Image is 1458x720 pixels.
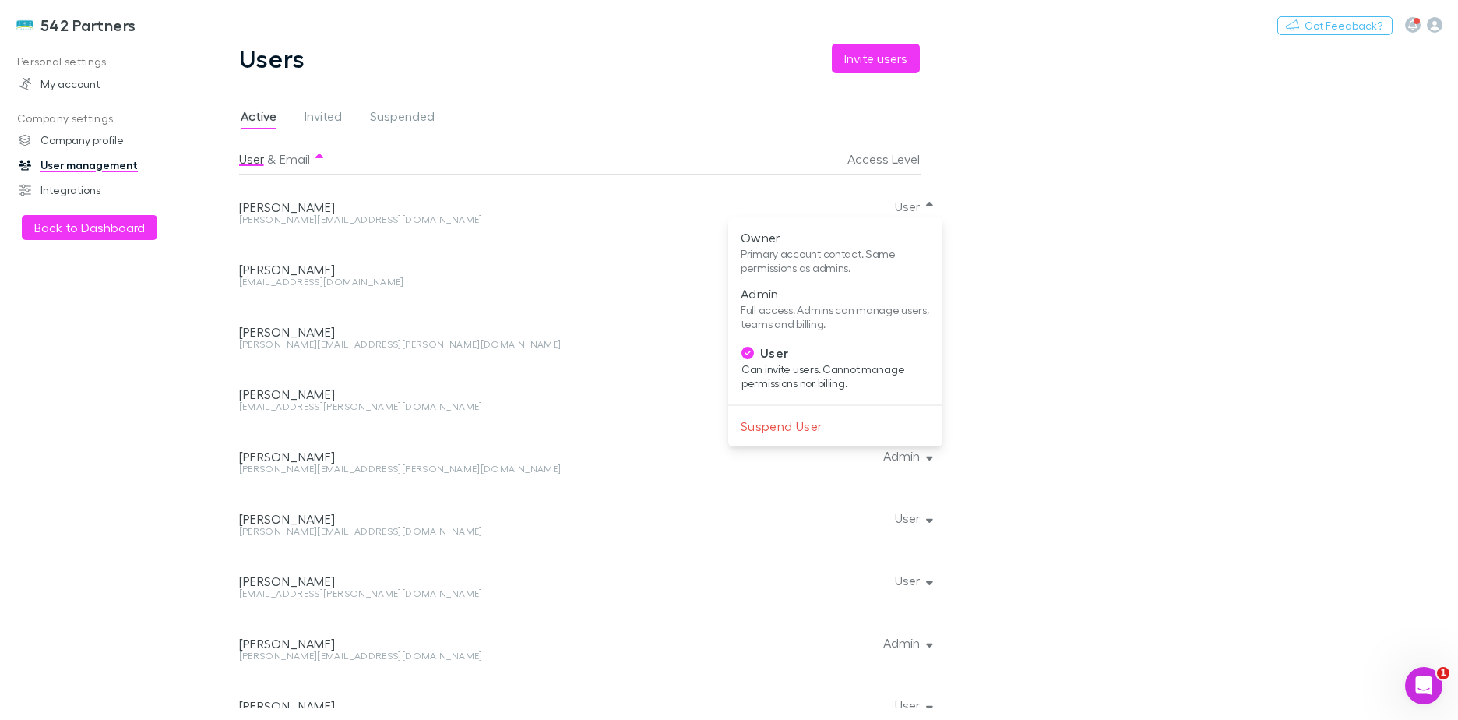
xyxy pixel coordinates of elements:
p: Full access. Admins can manage users, teams and billing. [741,303,930,331]
p: Suspend User [741,417,930,436]
p: Primary account contact. Same permissions as admins. [741,247,930,275]
p: Can invite users. Cannot manage permissions nor billing. [741,362,931,390]
li: OwnerPrimary account contact. Same permissions as admins. [728,224,942,280]
iframe: Intercom live chat [1405,667,1442,704]
li: UserCan invite users. Cannot manage permissions nor billing. [729,339,943,395]
p: User [741,344,931,362]
li: AdminFull access. Admins can manage users, teams and billing. [728,280,942,336]
span: 1 [1437,667,1449,679]
p: Admin [741,284,930,303]
li: Suspend User [728,412,942,440]
p: Owner [741,228,930,247]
